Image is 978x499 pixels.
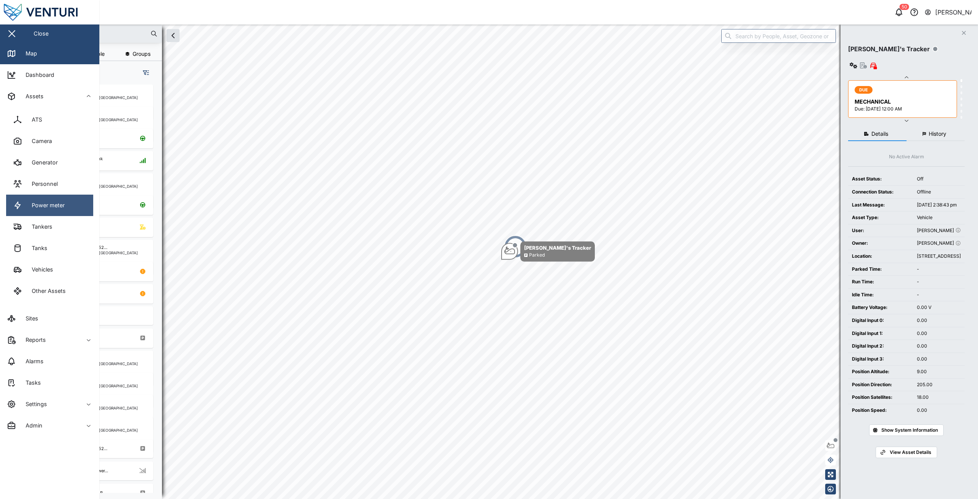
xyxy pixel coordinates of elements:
div: Close [34,29,49,38]
a: Tanks [6,237,93,259]
div: Other Assets [26,287,66,295]
div: Admin [20,421,42,430]
img: Main Logo [4,4,103,21]
a: Personnel [6,173,93,195]
div: No Active Alarm [889,153,924,161]
div: Off [917,176,961,183]
div: Run Time: [852,278,909,286]
div: Sites [20,314,38,323]
button: [PERSON_NAME] [924,7,972,18]
div: 9.00 [917,368,961,375]
div: Dashboard [20,71,54,79]
div: Asset Status: [852,176,909,183]
div: Owner: [852,240,909,247]
span: View Asset Details [890,447,931,458]
div: 0.00 [917,356,961,363]
div: [PERSON_NAME] [917,240,961,247]
div: Tanks [26,244,47,252]
div: 0.00 [917,343,961,350]
span: Groups [133,51,151,57]
a: View Asset Details [876,447,937,458]
a: Vehicles [6,259,93,280]
div: Due: [DATE] 12:00 AM [855,106,952,113]
div: Digital Input 2: [852,343,909,350]
div: Connection Status: [852,189,909,196]
div: 18.00 [917,394,961,401]
canvas: Map [24,24,978,499]
div: User: [852,227,909,234]
div: Position Speed: [852,407,909,414]
div: 205.00 [917,381,961,388]
div: [PERSON_NAME] [917,227,961,234]
div: Map marker [501,241,595,262]
div: [PERSON_NAME]'s Tracker [848,44,930,54]
div: Reports [20,336,46,344]
a: ATS [6,109,93,130]
div: Settings [20,400,47,408]
a: Generator [6,152,93,173]
button: Show System Information [869,424,944,436]
div: Parked Time: [852,266,909,273]
div: MECHANICAL [855,98,952,106]
div: Location: [852,253,909,260]
div: Power meter [26,201,65,210]
a: Tankers [6,216,93,237]
span: Details [871,131,888,137]
div: [DATE] 2:38:43 pm [917,202,961,209]
span: DUE [859,86,868,93]
div: Map marker [504,235,527,258]
div: Battery Voltage: [852,304,909,311]
span: History [929,131,946,137]
div: Camera [26,137,52,145]
div: Offline [917,189,961,196]
div: Asset Type: [852,214,909,221]
div: ATS [26,115,42,124]
div: [STREET_ADDRESS] [917,253,961,260]
div: Tasks [20,379,41,387]
div: Personnel [26,180,58,188]
div: 0.00 [917,330,961,337]
div: Map [20,49,37,58]
span: Show System Information [881,425,938,436]
div: Generator [26,158,58,167]
div: [PERSON_NAME] [935,8,972,17]
div: Last Message: [852,202,909,209]
div: Position Satellites: [852,394,909,401]
div: Parked [529,252,545,259]
div: Alarms [20,357,44,366]
div: [PERSON_NAME]'s Tracker [524,244,591,252]
div: - [917,291,961,299]
div: Idle Time: [852,291,909,299]
div: 50 [900,4,909,10]
input: Search by People, Asset, Geozone or Place [721,29,836,43]
div: Assets [20,92,44,101]
div: Digital Input 0: [852,317,909,324]
div: 0.00 [917,407,961,414]
a: Camera [6,130,93,152]
div: Position Direction: [852,381,909,388]
div: - [917,266,961,273]
div: - [917,278,961,286]
div: Vehicles [26,265,53,274]
div: Tankers [26,223,52,231]
div: Vehicle [917,214,961,221]
div: Digital Input 3: [852,356,909,363]
a: Other Assets [6,280,93,302]
a: Power meter [6,195,93,216]
div: 0.00 [917,317,961,324]
div: 0.00 V [917,304,961,311]
div: Digital Input 1: [852,330,909,337]
div: Position Altitude: [852,368,909,375]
